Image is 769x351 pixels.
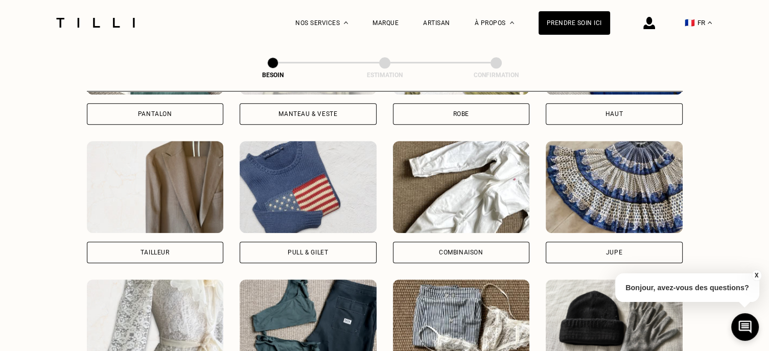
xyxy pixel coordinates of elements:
[393,141,530,233] img: Tilli retouche votre Combinaison
[605,111,623,117] div: Haut
[138,111,172,117] div: Pantalon
[606,249,622,255] div: Jupe
[372,19,399,27] a: Marque
[445,72,547,79] div: Confirmation
[539,11,610,35] a: Prendre soin ici
[439,249,483,255] div: Combinaison
[685,18,695,28] span: 🇫🇷
[222,72,324,79] div: Besoin
[751,270,761,281] button: X
[344,21,348,24] img: Menu déroulant
[288,249,328,255] div: Pull & gilet
[240,141,377,233] img: Tilli retouche votre Pull & gilet
[708,21,712,24] img: menu déroulant
[453,111,469,117] div: Robe
[278,111,337,117] div: Manteau & Veste
[643,17,655,29] img: icône connexion
[87,141,224,233] img: Tilli retouche votre Tailleur
[510,21,514,24] img: Menu déroulant à propos
[546,141,683,233] img: Tilli retouche votre Jupe
[53,18,138,28] img: Logo du service de couturière Tilli
[334,72,436,79] div: Estimation
[423,19,450,27] a: Artisan
[141,249,170,255] div: Tailleur
[615,273,759,302] p: Bonjour, avez-vous des questions?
